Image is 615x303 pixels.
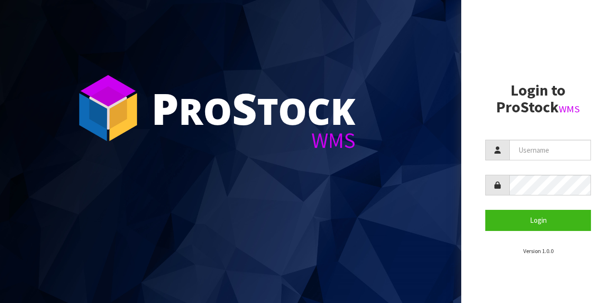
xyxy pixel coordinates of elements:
[485,210,591,230] button: Login
[509,140,591,160] input: Username
[151,79,179,137] span: P
[485,82,591,116] h2: Login to ProStock
[559,103,580,115] small: WMS
[232,79,257,137] span: S
[523,247,553,255] small: Version 1.0.0
[151,86,356,130] div: ro tock
[151,130,356,151] div: WMS
[72,72,144,144] img: ProStock Cube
